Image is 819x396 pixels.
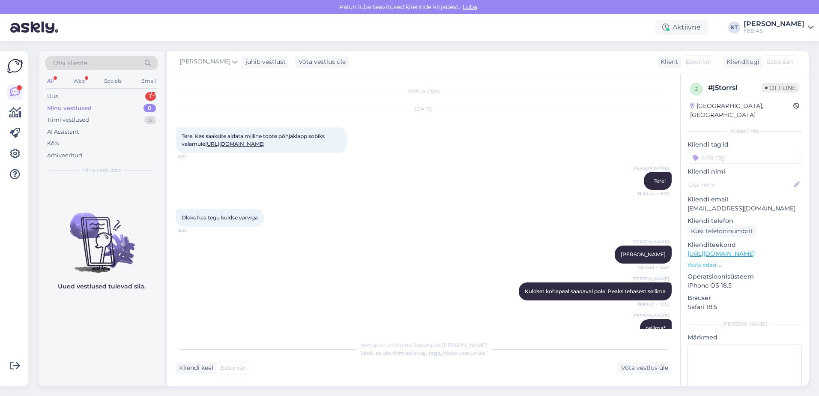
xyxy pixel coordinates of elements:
[690,102,793,120] div: [GEOGRAPHIC_DATA], [GEOGRAPHIC_DATA]
[688,180,792,189] input: Lisa nimi
[221,363,247,372] span: Estonian
[654,177,666,184] span: Tere!
[45,75,55,87] div: All
[687,294,802,303] p: Brauser
[47,92,58,101] div: Uus
[637,301,669,307] span: Nähtud ✓ 8:36
[687,281,802,290] p: iPhone OS 18.5
[178,153,210,160] span: 8:32
[179,57,230,66] span: [PERSON_NAME]
[655,20,708,35] div: Aktiivne
[687,167,802,176] p: Kliendi nimi
[242,57,286,66] div: juhib vestlust
[145,92,156,101] div: 1
[47,104,92,113] div: Minu vestlused
[762,83,799,93] span: Offline
[176,87,672,95] div: Vestlus algas
[708,83,762,93] div: # j5torrsl
[687,216,802,225] p: Kliendi telefon
[723,57,759,66] div: Klienditugi
[632,276,669,282] span: [PERSON_NAME]
[687,204,802,213] p: [EMAIL_ADDRESS][DOMAIN_NAME]
[687,127,802,135] div: Kliendi info
[632,165,669,171] span: [PERSON_NAME]
[687,151,802,164] input: Lisa tag
[144,116,156,124] div: 3
[47,116,89,124] div: Tiimi vestlused
[47,139,60,148] div: Kõik
[460,3,480,11] span: Luba
[140,75,158,87] div: Email
[744,27,804,34] div: FEB AS
[102,75,123,87] div: Socials
[53,59,87,68] span: Otsi kliente
[47,128,79,136] div: AI Assistent
[176,105,672,113] div: [DATE]
[687,195,802,204] p: Kliendi email
[440,350,487,356] i: „Võtke vestlus üle”
[178,227,210,234] span: 8:32
[744,21,804,27] div: [PERSON_NAME]
[176,363,213,372] div: Kliendi keel
[687,272,802,281] p: Operatsioonisüsteem
[632,239,669,245] span: [PERSON_NAME]
[685,57,711,66] span: Estonian
[360,350,487,356] span: Vestluse ülevõtmiseks vajutage
[7,58,23,74] img: Askly Logo
[657,57,678,66] div: Klient
[687,140,802,149] p: Kliendi tag'id
[744,21,814,34] a: [PERSON_NAME]FEB AS
[361,342,487,348] span: Vestlus on määratud kasutajale [PERSON_NAME]
[646,325,666,331] span: tellima*
[632,312,669,319] span: [PERSON_NAME]
[687,261,802,269] p: Vaata edasi ...
[205,141,265,147] a: [URL][DOMAIN_NAME]
[39,197,164,274] img: No chats
[687,250,755,258] a: [URL][DOMAIN_NAME]
[621,251,666,258] span: [PERSON_NAME]
[637,264,669,270] span: Nähtud ✓ 8:34
[695,86,698,92] span: j
[637,190,669,197] span: Nähtud ✓ 8:32
[182,133,326,147] span: Tere. Kas saaksite aidata milline toote põhjaklapp sobiks valamule
[767,57,793,66] span: Estonian
[82,166,121,174] span: Minu vestlused
[728,21,740,33] div: KT
[687,240,802,249] p: Klienditeekond
[687,320,802,328] div: [PERSON_NAME]
[47,151,82,160] div: Arhiveeritud
[618,362,672,374] div: Võta vestlus üle
[143,104,156,113] div: 0
[687,225,756,237] div: Küsi telefoninumbrit
[182,214,258,221] span: Oleks hea tegu kuldse värviga
[687,303,802,312] p: Safari 18.5
[295,56,349,68] div: Võta vestlus üle
[58,282,146,291] p: Uued vestlused tulevad siia.
[687,333,802,342] p: Märkmed
[72,75,87,87] div: Web
[525,288,666,294] span: Kuldset kohapeal saadaval pole. Peaks tehasest sellima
